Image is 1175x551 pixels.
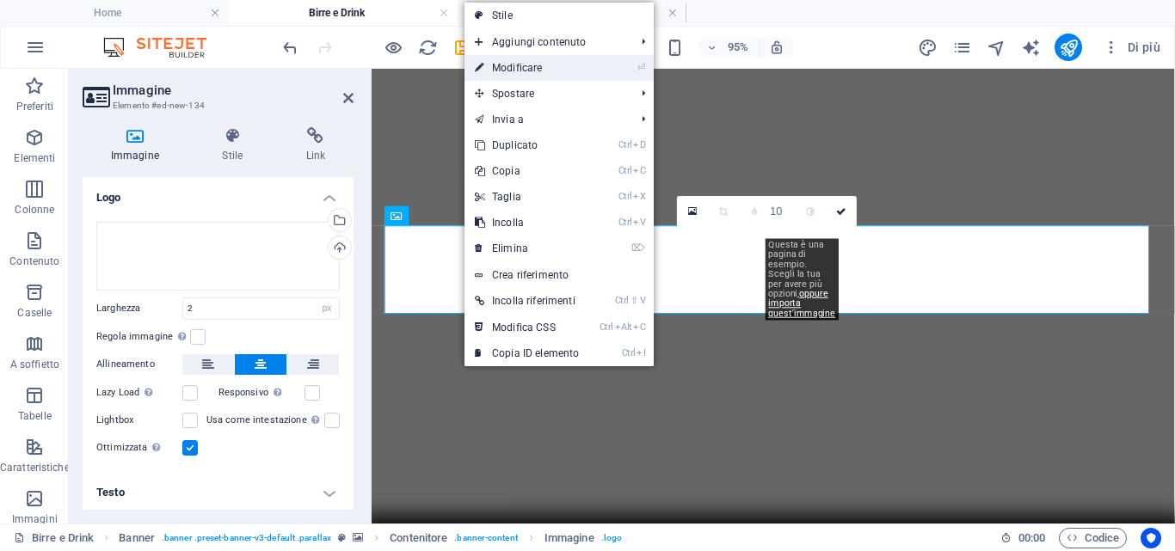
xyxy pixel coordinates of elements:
p: Immagini [12,512,58,526]
i: X [633,191,645,202]
a: Seleziona i file dal file manager, dalle foto stock, o caricali [677,196,708,227]
i: Ctrl [622,347,636,358]
a: oppure importa quest'immagine [769,288,836,318]
i: ⌦ [631,242,645,254]
label: Ottimizzata [96,438,182,458]
button: navigator [986,37,1006,58]
i: V [640,295,645,306]
i: Ctrl [618,165,632,176]
a: Invia a [464,107,628,132]
span: Codice [1067,528,1119,548]
label: Regola immagine [96,327,190,347]
button: Codice [1059,528,1127,548]
h3: Elemento #ed-new-134 [113,98,319,113]
button: publish [1055,34,1082,61]
p: Colonne [15,203,54,217]
a: ⌦Elimina [464,236,589,261]
button: reload [417,37,438,58]
span: Fai clic per selezionare. Doppio clic per modificare [119,528,155,548]
label: Responsivo [218,383,305,403]
span: . banner .preset-banner-v3-default .parallax [162,528,331,548]
a: CtrlVIncolla [464,210,589,236]
span: Spostare [464,81,628,107]
a: Crea riferimento [464,262,654,288]
i: C [633,321,645,333]
i: Pagine (Ctrl+Alt+S) [952,38,972,58]
span: : [1030,531,1033,544]
i: D [633,139,645,150]
button: Usercentrics [1141,528,1161,548]
i: Alt [615,321,632,333]
i: AI Writer [1021,38,1041,58]
span: . logo [601,528,622,548]
p: Elementi [14,151,55,165]
h4: Link [278,127,354,163]
a: Conferma ( Ctrl ⏎ ) [826,196,857,227]
i: Ctrl [615,295,629,306]
h4: Stile [194,127,278,163]
h6: Tempo sessione [1000,528,1046,548]
div: Questa è una pagina di esempio. Scegli la tua per avere più opzioni, [766,239,839,321]
img: Editor Logo [99,37,228,58]
i: V [633,217,645,228]
h4: Testo [83,472,354,513]
h4: Immagine [83,127,194,163]
a: CtrlICopia ID elemento [464,340,589,366]
p: Contenuto [9,254,59,268]
i: Pubblica [1059,38,1079,58]
p: A soffietto [10,358,59,371]
button: text_generator [1020,37,1041,58]
i: Questo elemento contiene uno sfondo [353,533,363,542]
p: Preferiti [16,100,53,113]
a: Ctrl⇧VIncolla riferimenti [464,288,589,314]
a: Fai clic per annullare la selezione. Doppio clic per aprire le pagine [14,528,94,548]
div: logo.png [96,222,340,291]
a: ⏎Modificare [464,55,589,81]
label: Larghezza [96,303,182,313]
i: ⏎ [637,62,645,73]
span: . banner-content [454,528,517,548]
i: Questo elemento è un preset personalizzabile [338,533,346,542]
p: Tabelle [18,409,52,423]
button: design [917,37,938,58]
label: Usa come intestazione [206,410,324,431]
i: Ctrl [618,191,632,202]
span: Aggiungi contenuto [464,29,628,55]
button: save [452,37,472,58]
p: Caselle [17,306,52,320]
a: CtrlAltCModifica CSS [464,315,589,340]
button: 95% [698,37,760,58]
h6: 95% [724,37,752,58]
button: pages [951,37,972,58]
i: Salva (Ctrl+S) [452,38,472,58]
h4: Birre e Drink [229,3,458,22]
h4: Menù [458,3,686,22]
a: Sfumatura [740,196,771,227]
nav: breadcrumb [119,528,622,548]
span: 00 00 [1018,528,1045,548]
i: Ctrl [618,217,632,228]
h4: Logo [83,177,354,208]
button: undo [280,37,300,58]
a: CtrlCCopia [464,158,589,184]
i: ⇧ [631,295,638,306]
a: Modalità ritaglio [708,196,739,227]
button: Di più [1096,34,1167,61]
a: Scala di grigi [795,196,826,227]
i: Ricarica la pagina [418,38,438,58]
i: I [637,347,645,358]
a: CtrlXTaglia [464,184,589,210]
a: CtrlDDuplicato [464,132,589,158]
h2: Immagine [113,83,354,98]
a: Stile [464,3,654,28]
i: Ctrl [618,139,632,150]
i: C [633,165,645,176]
label: Lazy Load [96,383,182,403]
span: Di più [1103,39,1160,56]
i: Annulla: Elimina elementi (Ctrl+Z) [280,38,300,58]
label: Allineamento [96,354,182,375]
i: Ctrl [600,321,613,333]
i: Design (Ctrl+Alt+Y) [918,38,938,58]
i: Quando ridimensioni, regola automaticamente il livello di zoom in modo che corrisponda al disposi... [769,40,784,55]
span: Fai clic per selezionare. Doppio clic per modificare [544,528,594,548]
